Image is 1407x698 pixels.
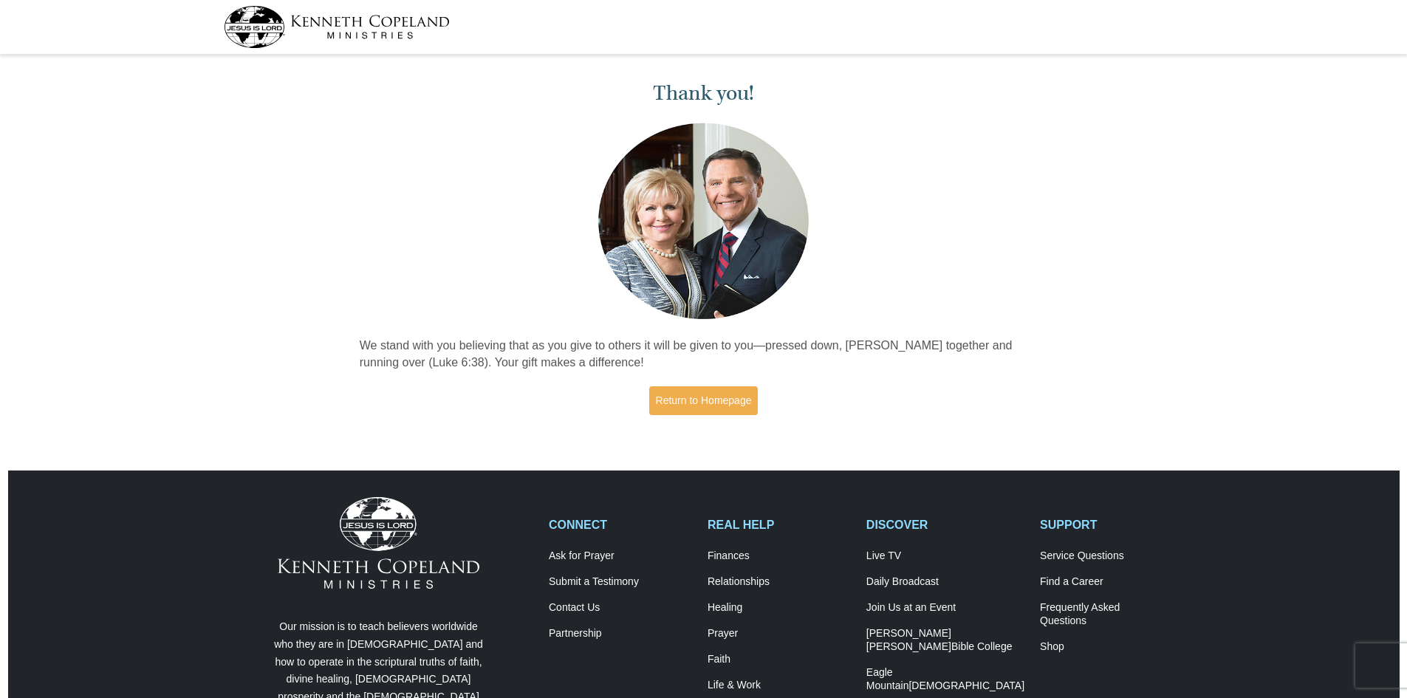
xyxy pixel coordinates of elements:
a: Relationships [708,575,851,589]
a: Partnership [549,627,692,640]
img: Kenneth Copeland Ministries [278,497,479,589]
a: Faith [708,653,851,666]
h1: Thank you! [360,81,1048,106]
h2: SUPPORT [1040,518,1183,532]
a: Ask for Prayer [549,550,692,563]
a: Join Us at an Event [866,601,1024,615]
a: Eagle Mountain[DEMOGRAPHIC_DATA] [866,666,1024,693]
a: Frequently AskedQuestions [1040,601,1183,628]
a: Daily Broadcast [866,575,1024,589]
a: Live TV [866,550,1024,563]
h2: CONNECT [549,518,692,532]
img: Kenneth and Gloria [595,120,812,323]
a: Life & Work [708,679,851,692]
a: Contact Us [549,601,692,615]
a: [PERSON_NAME] [PERSON_NAME]Bible College [866,627,1024,654]
a: Find a Career [1040,575,1183,589]
a: Finances [708,550,851,563]
p: We stand with you believing that as you give to others it will be given to you—pressed down, [PER... [360,338,1048,372]
h2: REAL HELP [708,518,851,532]
a: Submit a Testimony [549,575,692,589]
a: Return to Homepage [649,386,759,415]
a: Prayer [708,627,851,640]
a: Service Questions [1040,550,1183,563]
img: kcm-header-logo.svg [224,6,450,48]
h2: DISCOVER [866,518,1024,532]
span: [DEMOGRAPHIC_DATA] [908,680,1024,691]
a: Shop [1040,640,1183,654]
a: Healing [708,601,851,615]
span: Bible College [951,640,1013,652]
